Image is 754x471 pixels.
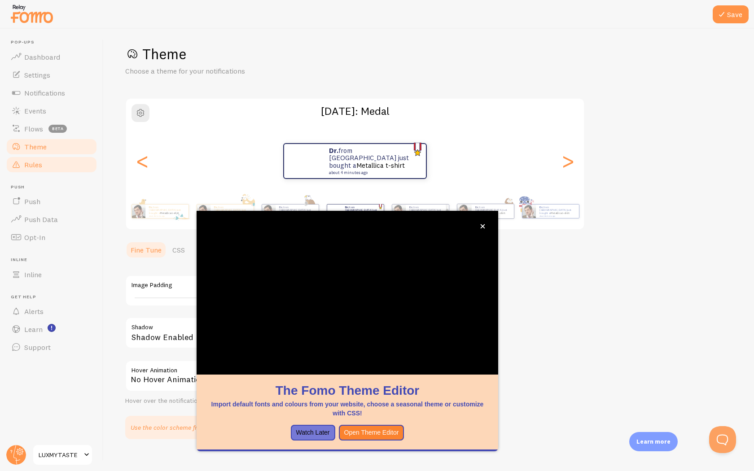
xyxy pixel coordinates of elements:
button: Watch Later [291,425,335,441]
a: CSS [167,241,190,259]
strong: Dr. [409,205,413,209]
span: Push [11,184,98,190]
a: LUXMYTASTE [32,444,93,466]
strong: Dr. [475,205,478,209]
button: Open Theme Editor [339,425,404,441]
p: from [GEOGRAPHIC_DATA] just bought a [329,147,417,175]
div: No Hover Animation [125,360,395,392]
img: Fomo [132,205,145,218]
small: about 4 minutes ago [329,170,414,175]
span: Dashboard [24,52,60,61]
div: Shadow Enabled [125,317,395,350]
small: about 4 minutes ago [149,215,184,217]
small: about 4 minutes ago [475,215,509,217]
span: beta [48,125,67,133]
span: Inline [11,257,98,263]
a: Alerts [5,302,98,320]
a: Metallica t-shirt [356,161,405,170]
span: LUXMYTASTE [39,449,81,460]
a: Push [5,192,98,210]
span: Settings [24,70,50,79]
p: from [GEOGRAPHIC_DATA] just bought a [214,205,250,217]
span: Alerts [24,307,44,316]
a: Settings [5,66,98,84]
strong: Dr. [329,146,338,155]
a: Events [5,102,98,120]
img: Fomo [392,205,405,218]
p: from [GEOGRAPHIC_DATA] just bought a [409,205,445,217]
img: Fomo [522,205,535,218]
img: Fomo [262,205,275,218]
strong: Dr. [149,205,153,209]
a: Inline [5,266,98,283]
div: The Fomo Theme EditorImport default fonts and colours from your website, choose a seasonal theme ... [197,211,498,451]
a: Metallica t-shirt [160,211,179,215]
h1: Theme [125,45,732,63]
img: Fomo [197,205,210,218]
a: Metallica t-shirt [550,211,570,215]
p: from [GEOGRAPHIC_DATA] just bought a [279,205,315,217]
div: Next slide [562,129,573,193]
a: Learn [5,320,98,338]
a: Flows beta [5,120,98,138]
span: Opt-In [24,233,45,242]
h1: The Fomo Theme Editor [207,382,487,399]
svg: <p>Watch New Feature Tutorials!</p> [48,324,56,332]
strong: Dr. [279,205,283,209]
span: Support [24,343,51,352]
a: Dashboard [5,48,98,66]
div: Previous slide [137,129,148,193]
a: Opt-In [5,228,98,246]
p: Import default fonts and colours from your website, choose a seasonal theme or customize with CSS! [207,400,487,418]
button: close, [478,222,487,231]
p: from [GEOGRAPHIC_DATA] just bought a [345,205,380,217]
span: Pop-ups [11,39,98,45]
img: Fomo [457,204,471,218]
label: Image Padding [132,281,388,289]
span: Push Data [24,215,58,224]
small: about 4 minutes ago [539,215,574,217]
span: Rules [24,160,42,169]
strong: Dr. [214,205,218,209]
a: Support [5,338,98,356]
iframe: Help Scout Beacon - Open [709,426,736,453]
img: fomo-relay-logo-orange.svg [9,2,54,25]
div: Hover over the notification for preview [125,397,395,405]
p: Choose a theme for your notifications [125,66,341,76]
span: Get Help [11,294,98,300]
span: Inline [24,270,42,279]
p: from [GEOGRAPHIC_DATA] just bought a [539,205,575,217]
span: Flows [24,124,43,133]
strong: Dr. [539,205,543,209]
p: Learn more [636,437,671,446]
div: Learn more [629,432,678,451]
span: Notifications [24,88,65,97]
a: Push Data [5,210,98,228]
a: Metallica t-shirt [486,211,505,215]
span: Learn [24,325,43,334]
a: Fine Tune [125,241,167,259]
strong: Dr. [345,205,348,209]
p: from [GEOGRAPHIC_DATA] just bought a [149,205,185,217]
a: Rules [5,156,98,174]
span: Theme [24,142,47,151]
p: Use the color scheme from your website [131,423,244,432]
h2: [DATE]: Medal [126,104,584,118]
span: Push [24,197,40,206]
a: Theme [5,138,98,156]
p: from [GEOGRAPHIC_DATA] just bought a [475,205,510,217]
a: Notifications [5,84,98,102]
span: Events [24,106,46,115]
